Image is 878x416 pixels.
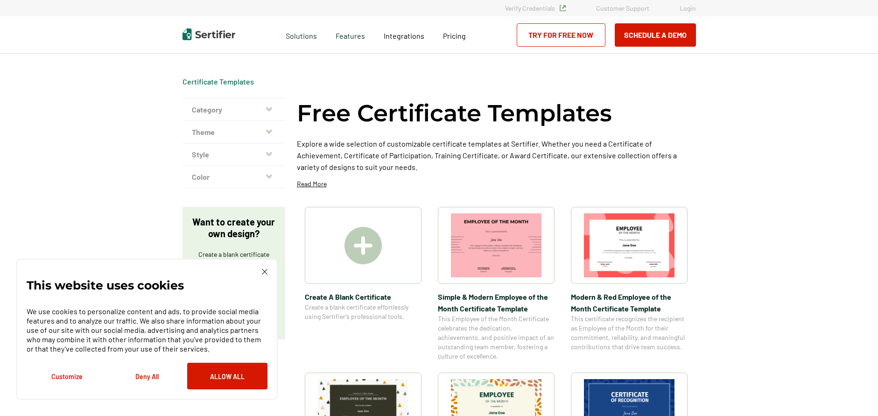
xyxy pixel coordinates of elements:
a: Customer Support [596,4,649,12]
span: Modern & Red Employee of the Month Certificate Template [571,291,688,314]
span: Solutions [286,29,317,41]
a: Login [680,4,696,12]
a: Integrations [384,29,424,41]
span: Pricing [443,31,466,40]
button: Deny All [107,363,187,389]
h1: Free Certificate Templates [297,98,612,128]
span: This certificate recognizes the recipient as Employee of the Month for their commitment, reliabil... [571,314,688,352]
p: Create a blank certificate with Sertifier for professional presentations, credentials, and custom... [192,250,276,296]
span: This Employee of the Month Certificate celebrates the dedication, achievements, and positive impa... [438,314,555,361]
p: Read More [297,179,327,189]
a: Certificate Templates [183,77,254,86]
a: Try for Free Now [517,23,605,47]
p: This website uses cookies [27,281,184,290]
img: Sertifier | Digital Credentialing Platform [183,28,235,40]
a: Modern & Red Employee of the Month Certificate TemplateModern & Red Employee of the Month Certifi... [571,207,688,361]
p: We use cookies to personalize content and ads, to provide social media features and to analyze ou... [27,307,267,353]
a: Simple & Modern Employee of the Month Certificate TemplateSimple & Modern Employee of the Month C... [438,207,555,361]
img: Verified [560,5,566,11]
img: Cookie Popup Close [262,269,267,275]
button: Theme [183,121,285,143]
span: Integrations [384,31,424,40]
p: Want to create your own design? [192,216,276,240]
span: Create A Blank Certificate [305,291,421,303]
img: Create A Blank Certificate [344,227,382,264]
img: Simple & Modern Employee of the Month Certificate Template [451,213,541,277]
button: Category [183,99,285,121]
span: Create a blank certificate effortlessly using Sertifier’s professional tools. [305,303,421,321]
span: Features [336,29,365,41]
div: Breadcrumb [183,77,254,86]
a: Verify Credentials [505,4,566,12]
button: Color [183,166,285,188]
button: Allow All [187,363,267,389]
span: Simple & Modern Employee of the Month Certificate Template [438,291,555,314]
img: Modern & Red Employee of the Month Certificate Template [584,213,674,277]
a: Pricing [443,29,466,41]
button: Style [183,143,285,166]
button: Schedule a Demo [615,23,696,47]
button: Customize [27,363,107,389]
p: Explore a wide selection of customizable certificate templates at Sertifier. Whether you need a C... [297,138,696,173]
